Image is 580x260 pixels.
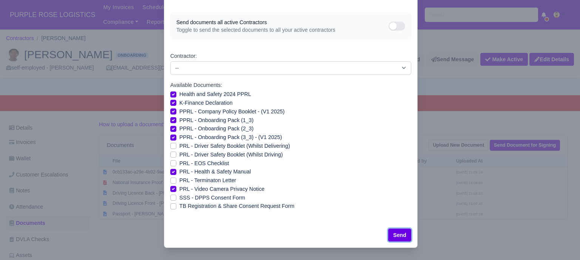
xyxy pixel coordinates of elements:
[170,52,197,60] label: Contractor:
[179,185,264,193] label: PRL - Video Camera Privacy Notice
[179,176,236,185] label: PRL - Terminaton Letter
[179,159,229,168] label: PRL - EOS Checklist
[179,124,253,133] label: PPRL - Onboarding Pack (2_3)
[179,202,295,210] label: ТB Registration & Share Consent Request Form
[179,133,282,142] label: PPRL - Onboarding Pack (3_3) - (V1 2025)
[179,193,245,202] label: SSS - DPPS Consent Form
[179,150,283,159] label: PRL - Driver Safety Booklet (Whilst Driving)
[176,19,389,26] span: Send documents all active Contractors
[179,116,253,125] label: PPRL - Onboarding Pack (1_3)
[176,26,389,34] span: Toggle to send the selected documents to all your active contractors
[170,81,222,90] label: Available Documents:
[179,142,290,150] label: PRL - Driver Safety Booklet (Whilst Delivering)
[179,99,233,107] label: K-Finance Declaration
[179,167,251,176] label: PRL - Health & Safety Manual
[179,107,285,116] label: PPRL - Company Policy Booklet - (V1 2025)
[542,224,580,260] iframe: Chat Widget
[179,90,251,99] label: Health and Safety 2024 PPRL
[388,229,411,241] button: Send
